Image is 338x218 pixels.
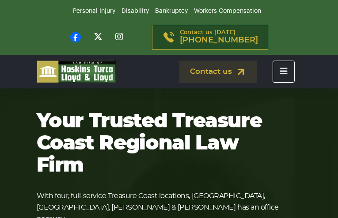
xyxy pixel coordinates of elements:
[155,8,188,14] a: Bankruptcy
[37,60,116,83] img: logo
[180,36,258,45] span: [PHONE_NUMBER]
[37,111,284,177] h1: Your Trusted Treasure Coast Regional Law Firm
[122,8,149,14] a: Disability
[194,8,261,14] a: Workers Compensation
[180,30,258,45] p: Contact us [DATE]
[179,61,257,83] a: Contact us
[73,8,115,14] a: Personal Injury
[152,25,268,50] a: Contact us [DATE][PHONE_NUMBER]
[273,61,295,83] button: Toggle navigation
